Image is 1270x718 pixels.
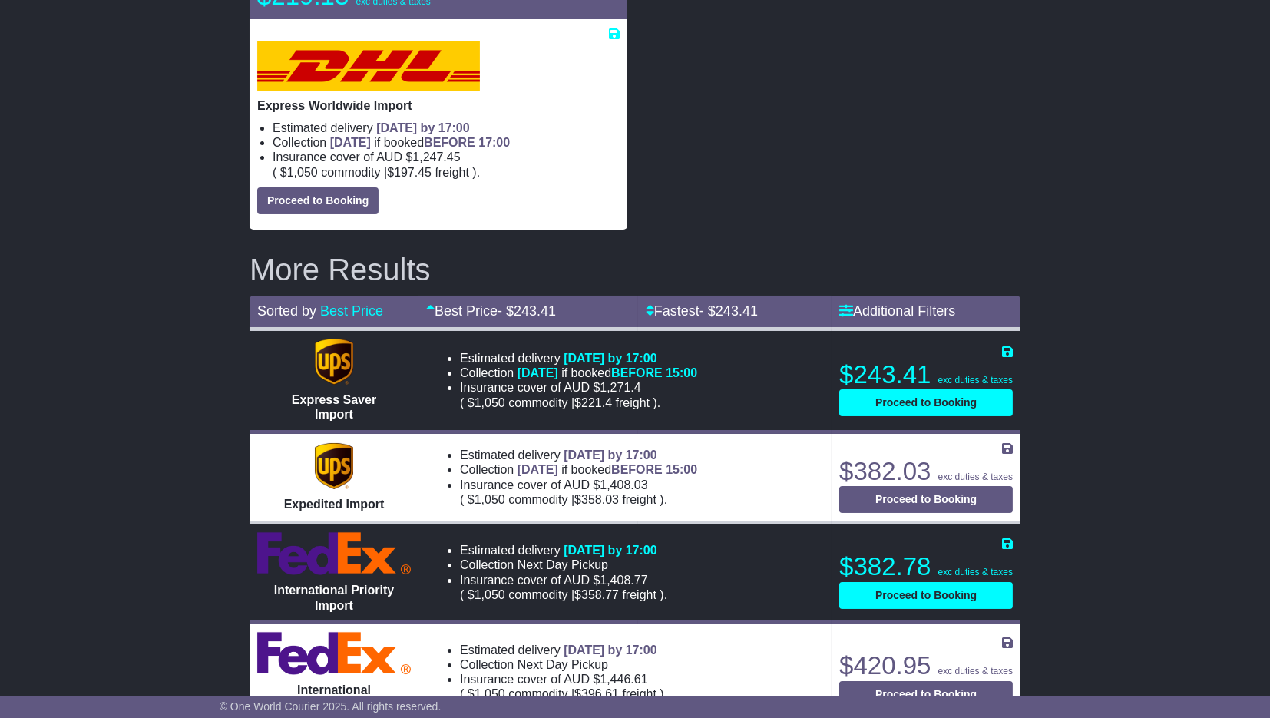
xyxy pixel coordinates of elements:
span: $ $ [464,687,660,700]
li: Estimated delivery [460,351,821,366]
button: Proceed to Booking [257,187,379,214]
span: 1,050 [475,687,505,700]
span: | [571,588,574,601]
li: Collection [460,462,821,477]
span: 1,408.03 [600,478,647,491]
span: Commodity [508,588,567,601]
span: 15:00 [666,463,697,476]
button: Proceed to Booking [839,389,1013,416]
p: $243.41 [839,359,1013,390]
span: Commodity [508,493,567,506]
span: | [384,166,387,179]
span: | [571,493,574,506]
span: if booked [518,463,697,476]
span: Express Saver Import [292,393,376,421]
span: Freight [622,493,656,506]
span: 221.4 [581,396,612,409]
span: $ $ [464,493,660,506]
span: Next Day Pickup [518,558,608,571]
p: $382.78 [839,551,1013,582]
span: Freight [616,396,650,409]
span: Freight [622,588,656,601]
span: $ $ [464,588,660,601]
span: ( ). [460,687,667,701]
p: $382.03 [839,456,1013,487]
span: 197.45 [394,166,432,179]
span: Commodity [321,166,380,179]
span: exc duties & taxes [938,567,1013,577]
span: - $ [699,303,758,319]
span: [DATE] [518,463,558,476]
span: [DATE] by 17:00 [564,352,657,365]
span: exc duties & taxes [938,471,1013,482]
span: $ $ [464,396,653,409]
span: if booked [330,136,510,149]
span: Insurance cover of AUD $ [460,380,641,395]
span: [DATE] by 17:00 [564,448,657,462]
span: 243.41 [716,303,758,319]
span: International Economy Import [286,683,382,711]
a: Additional Filters [839,303,955,319]
span: Expedited Import [284,498,385,511]
span: 396.61 [581,687,619,700]
span: BEFORE [611,366,663,379]
span: Insurance cover of AUD $ [460,478,648,492]
li: Estimated delivery [460,643,821,657]
span: International Priority Import [274,584,394,611]
li: Estimated delivery [460,448,821,462]
span: 1,271.4 [600,381,640,394]
img: UPS (new): Express Saver Import [315,339,353,385]
span: Commodity [508,396,567,409]
span: 243.41 [514,303,556,319]
span: - $ [498,303,556,319]
span: [DATE] by 17:00 [376,121,470,134]
span: Commodity [508,687,567,700]
a: Best Price- $243.41 [426,303,556,319]
li: Collection [273,135,620,150]
li: Collection [460,657,821,672]
span: ( ). [460,395,660,410]
span: [DATE] [518,366,558,379]
li: Collection [460,366,821,380]
span: if booked [518,366,697,379]
span: BEFORE [611,463,663,476]
span: 1,050 [287,166,318,179]
p: $420.95 [839,650,1013,681]
span: © One World Courier 2025. All rights reserved. [220,700,442,713]
a: Best Price [320,303,383,319]
span: Freight [435,166,468,179]
a: Fastest- $243.41 [646,303,758,319]
li: Estimated delivery [273,121,620,135]
span: ( ). [460,492,667,507]
span: 17:00 [478,136,510,149]
span: 1,050 [475,588,505,601]
span: | [571,396,574,409]
p: Express Worldwide Import [257,98,620,113]
button: Proceed to Booking [839,486,1013,513]
li: Estimated delivery [460,543,821,558]
span: 1,446.61 [600,673,647,686]
button: Proceed to Booking [839,681,1013,708]
span: BEFORE [424,136,475,149]
span: Insurance cover of AUD $ [273,150,461,164]
img: UPS (new): Expedited Import [315,443,353,489]
span: Freight [622,687,656,700]
button: Proceed to Booking [839,582,1013,609]
li: Collection [460,558,821,572]
span: 1,050 [475,396,505,409]
span: exc duties & taxes [938,666,1013,677]
span: Next Day Pickup [518,658,608,671]
span: 1,408.77 [600,574,647,587]
span: ( ). [460,587,667,602]
span: Sorted by [257,303,316,319]
span: 15:00 [666,366,697,379]
span: [DATE] [330,136,371,149]
span: 1,050 [475,493,505,506]
span: $ $ [276,166,472,179]
span: [DATE] by 17:00 [564,544,657,557]
span: Insurance cover of AUD $ [460,672,648,687]
span: 1,247.45 [412,151,460,164]
span: exc duties & taxes [938,375,1013,385]
span: 358.77 [581,588,619,601]
img: FedEx Express: International Economy Import [257,632,411,675]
